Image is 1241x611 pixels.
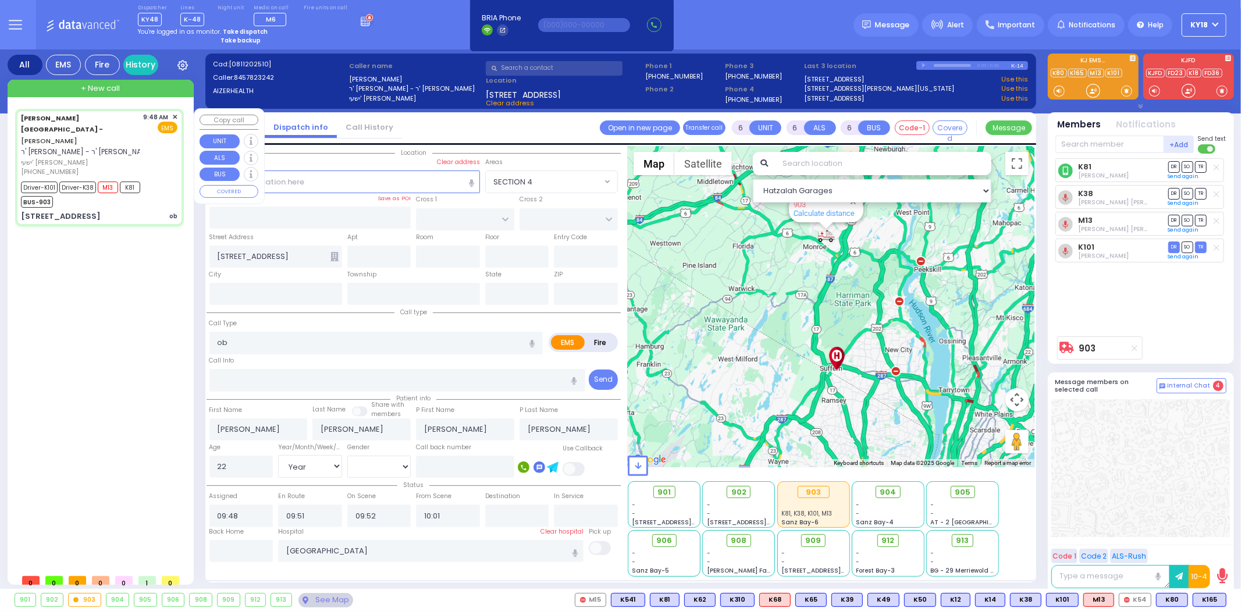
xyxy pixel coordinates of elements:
[1001,84,1028,94] a: Use this
[218,594,240,606] div: 909
[200,168,240,182] button: BUS
[1182,188,1193,199] span: SO
[229,59,271,69] span: [0811202510]
[8,55,42,75] div: All
[856,557,859,566] span: -
[683,120,726,135] button: Transfer call
[22,576,40,585] span: 0
[895,120,930,135] button: Code-1
[931,500,934,509] span: -
[1078,189,1093,198] a: K38
[731,486,746,498] span: 902
[209,527,244,537] label: Back Home
[632,566,670,575] span: Sanz Bay-5
[941,593,970,607] div: BLS
[347,492,376,501] label: On Scene
[684,593,716,607] div: K62
[611,593,645,607] div: BLS
[21,211,101,222] div: [STREET_ADDRESS]
[486,76,641,86] label: Location
[1124,597,1130,603] img: red-radio-icon.svg
[731,535,746,546] span: 908
[817,229,835,243] div: 903
[875,19,910,31] span: Message
[271,594,291,606] div: 913
[554,233,587,242] label: Entry Code
[781,566,891,575] span: [STREET_ADDRESS][PERSON_NAME]
[798,486,830,499] div: 903
[781,557,785,566] span: -
[725,61,801,71] span: Phone 3
[575,593,606,607] div: M15
[234,73,274,82] span: 8457823242
[931,566,996,575] span: BG - 29 Merriewold S.
[190,594,212,606] div: 908
[707,566,776,575] span: [PERSON_NAME] Farm
[254,5,290,12] label: Medic on call
[1078,198,1181,207] span: Avrohom Mier Muller
[1182,241,1193,253] span: SO
[805,84,955,94] a: [STREET_ADDRESS][PERSON_NAME][US_STATE]
[707,500,710,509] span: -
[1195,161,1207,172] span: TR
[1198,134,1226,143] span: Send text
[1116,118,1176,132] button: Notifications
[867,593,899,607] div: BLS
[223,27,268,36] strong: Take dispatch
[794,200,806,209] a: 903
[209,356,234,365] label: Call Info
[347,270,376,279] label: Township
[720,593,755,607] div: K310
[304,5,347,12] label: Fire units on call
[98,182,118,193] span: M13
[416,195,437,204] label: Cross 1
[390,394,436,403] span: Patient info
[200,185,258,198] button: COVERED
[46,55,81,75] div: EMS
[395,148,432,157] span: Location
[1164,136,1194,153] button: +Add
[831,593,863,607] div: K39
[1195,188,1207,199] span: TR
[781,518,819,527] span: Sanz Bay-6
[209,406,243,415] label: First Name
[632,557,636,566] span: -
[707,518,817,527] span: [STREET_ADDRESS][PERSON_NAME]
[1068,69,1087,77] a: K165
[298,593,353,608] div: See map
[1055,378,1157,393] h5: Message members on selected call
[707,549,710,557] span: -
[1168,200,1199,207] a: Send again
[1156,593,1188,607] div: K80
[1078,171,1129,180] span: Berish Mertz
[554,270,563,279] label: ZIP
[631,452,669,467] img: Google
[209,319,237,328] label: Call Type
[172,112,177,122] span: ✕
[1078,251,1129,260] span: Shlomo Appel
[486,171,602,192] span: SECTION 4
[246,594,266,606] div: 912
[1051,69,1067,77] a: K80
[46,17,123,32] img: Logo
[880,486,896,498] span: 904
[781,509,832,518] span: K81, K38, K101, M13
[209,443,221,452] label: Age
[21,196,53,208] span: BUS-903
[1079,549,1108,563] button: Code 2
[804,120,836,135] button: ALS
[278,492,305,501] label: En Route
[856,500,859,509] span: -
[1078,243,1094,251] a: K101
[1083,593,1114,607] div: ALS
[707,509,710,518] span: -
[645,61,721,71] span: Phone 1
[1182,161,1193,172] span: SO
[485,158,503,167] label: Areas
[138,27,221,36] span: You're logged in as monitor.
[209,170,480,193] input: Search location here
[1168,253,1199,260] a: Send again
[213,73,346,83] label: Caller:
[1160,383,1165,389] img: comment-alt.png
[805,94,865,104] a: [STREET_ADDRESS]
